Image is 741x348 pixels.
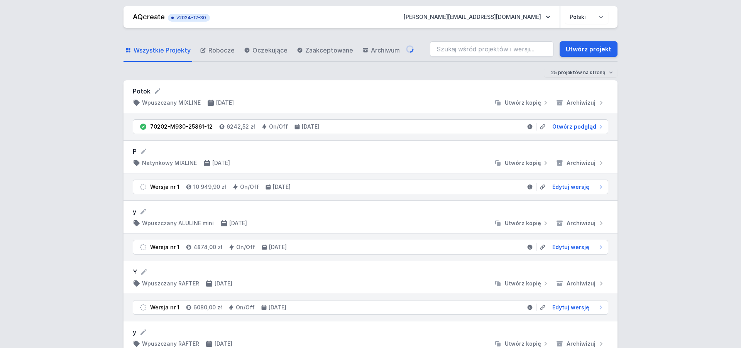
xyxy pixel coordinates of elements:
h4: Natynkowy MIXLINE [142,159,197,167]
h4: [DATE] [212,159,230,167]
span: Robocze [208,46,235,55]
h4: [DATE] [302,123,320,131]
button: Utwórz kopię [491,159,553,167]
h4: [DATE] [216,99,234,107]
span: v2024-12-30 [172,15,206,21]
form: y [133,328,608,337]
button: Utwórz kopię [491,280,553,287]
button: Utwórz kopię [491,99,553,107]
span: Edytuj wersję [552,183,589,191]
span: Zaakceptowane [305,46,353,55]
h4: [DATE] [269,243,287,251]
h4: 10 949,90 zł [193,183,226,191]
input: Szukaj wśród projektów i wersji... [430,41,553,57]
a: Robocze [198,39,236,62]
button: Utwórz kopię [491,219,553,227]
button: v2024-12-30 [168,12,210,22]
div: Wersja nr 1 [150,304,179,311]
button: Edytuj nazwę projektu [139,208,147,216]
img: draft.svg [139,183,147,191]
span: Archiwizuj [567,99,596,107]
span: Archiwizuj [567,159,596,167]
form: Potok [133,87,608,96]
span: Utwórz kopię [505,219,541,227]
h4: [DATE] [269,304,286,311]
select: Wybierz język [565,10,608,24]
button: Archiwizuj [553,340,608,348]
h4: On/Off [236,304,255,311]
span: Utwórz kopię [505,340,541,348]
span: Archiwum [371,46,400,55]
h4: Wpuszczany RAFTER [142,280,199,287]
h4: On/Off [236,243,255,251]
a: Edytuj wersję [549,243,605,251]
button: Archiwizuj [553,99,608,107]
a: Wszystkie Projekty [123,39,192,62]
button: Archiwizuj [553,219,608,227]
h4: On/Off [269,123,288,131]
a: Archiwum [361,39,401,62]
h4: [DATE] [215,340,232,348]
span: Edytuj wersję [552,243,589,251]
div: Wersja nr 1 [150,183,179,191]
img: draft.svg [139,243,147,251]
a: Zaakceptowane [295,39,355,62]
h4: On/Off [240,183,259,191]
span: Utwórz kopię [505,280,541,287]
div: Wersja nr 1 [150,243,179,251]
span: Archiwizuj [567,219,596,227]
a: Edytuj wersję [549,183,605,191]
h4: 4874,00 zł [193,243,222,251]
h4: 6080,00 zł [193,304,222,311]
span: Archiwizuj [567,280,596,287]
a: AQcreate [133,13,165,21]
a: Otwórz podgląd [549,123,605,131]
span: Otwórz podgląd [552,123,596,131]
img: draft.svg [139,304,147,311]
a: Utwórz projekt [560,41,617,57]
h4: Wpuszczany MIXLINE [142,99,201,107]
button: Archiwizuj [553,159,608,167]
span: Wszystkie Projekty [134,46,191,55]
h4: Wpuszczany RAFTER [142,340,199,348]
h4: [DATE] [273,183,291,191]
button: Edytuj nazwę projektu [154,87,161,95]
button: [PERSON_NAME][EMAIL_ADDRESS][DOMAIN_NAME] [398,10,557,24]
h4: 6242,52 zł [227,123,255,131]
span: Utwórz kopię [505,159,541,167]
button: Edytuj nazwę projektu [139,328,147,336]
span: Edytuj wersję [552,304,589,311]
div: 70202-M930-25861-12 [150,123,213,131]
span: Utwórz kopię [505,99,541,107]
span: Archiwizuj [567,340,596,348]
button: Utwórz kopię [491,340,553,348]
form: y [133,207,608,216]
h4: [DATE] [229,219,247,227]
form: Y [133,267,608,277]
h4: Wpuszczany ALULINE mini [142,219,214,227]
button: Edytuj nazwę projektu [140,268,148,276]
button: Archiwizuj [553,280,608,287]
h4: [DATE] [215,280,232,287]
form: P [133,147,608,156]
span: Oczekujące [252,46,288,55]
button: Edytuj nazwę projektu [140,148,147,155]
a: Edytuj wersję [549,304,605,311]
a: Oczekujące [242,39,289,62]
